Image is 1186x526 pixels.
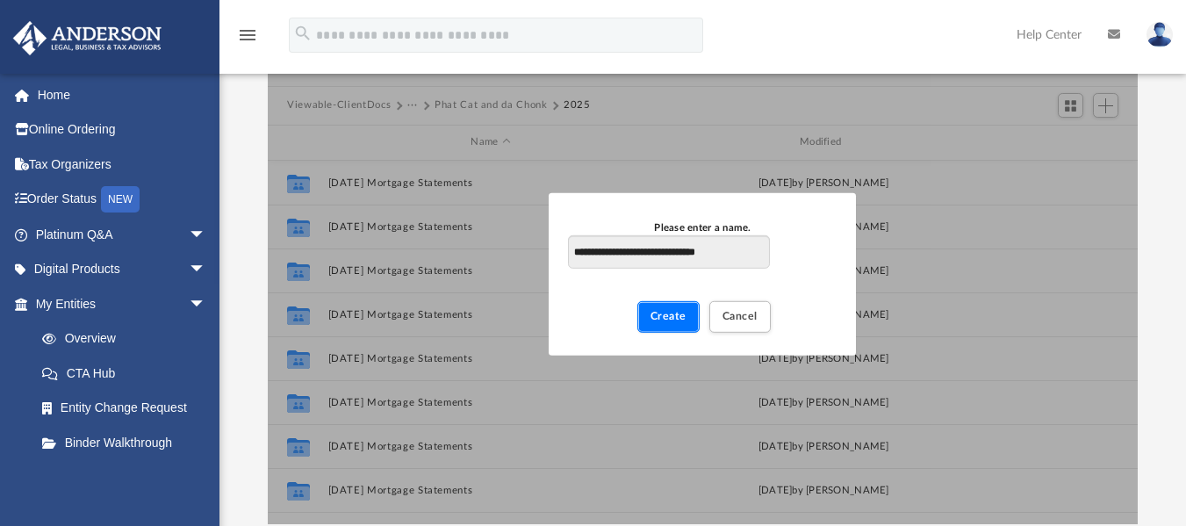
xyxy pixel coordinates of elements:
[237,33,258,46] a: menu
[101,186,140,213] div: NEW
[189,217,224,253] span: arrow_drop_down
[189,252,224,288] span: arrow_drop_down
[25,321,233,357] a: Overview
[709,301,771,332] button: Cancel
[568,220,837,236] div: Please enter a name.
[722,311,758,321] span: Cancel
[12,217,233,252] a: Platinum Q&Aarrow_drop_down
[651,311,686,321] span: Create
[549,193,856,355] div: New Folder
[189,286,224,322] span: arrow_drop_down
[25,391,233,426] a: Entity Change Request
[568,235,769,269] input: Please enter a name.
[8,21,167,55] img: Anderson Advisors Platinum Portal
[637,301,700,332] button: Create
[293,24,313,43] i: search
[12,147,233,182] a: Tax Organizers
[25,356,233,391] a: CTA Hub
[12,77,233,112] a: Home
[12,252,233,287] a: Digital Productsarrow_drop_down
[12,286,233,321] a: My Entitiesarrow_drop_down
[25,460,224,495] a: My Blueprint
[25,425,233,460] a: Binder Walkthrough
[12,182,233,218] a: Order StatusNEW
[12,112,233,148] a: Online Ordering
[237,25,258,46] i: menu
[1146,22,1173,47] img: User Pic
